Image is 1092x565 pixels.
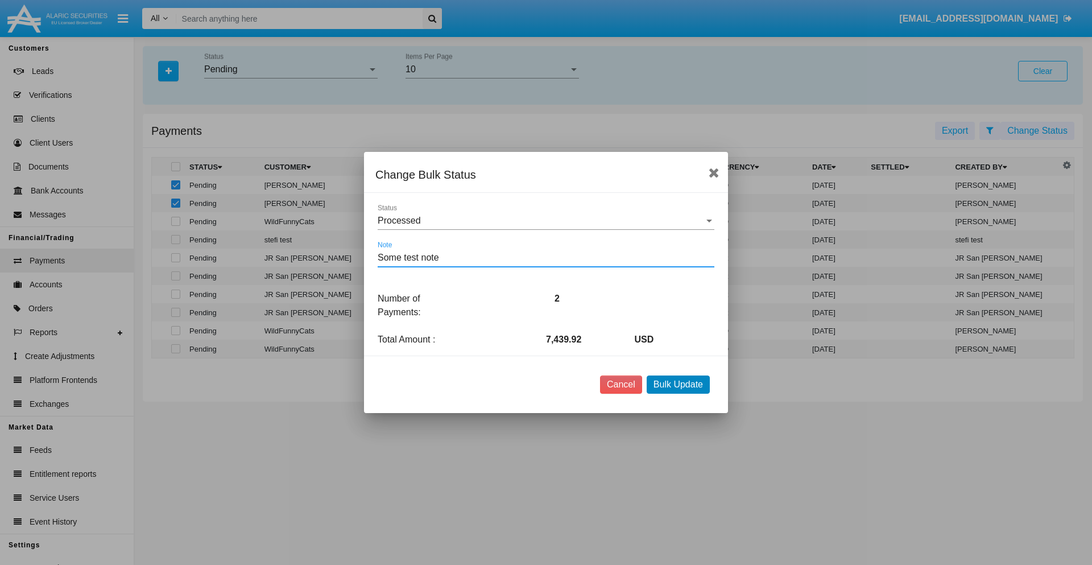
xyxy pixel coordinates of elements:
[369,292,458,319] p: Number of Payments:
[378,216,421,225] span: Processed
[369,333,458,347] p: Total Amount :
[600,376,642,394] button: Cancel
[546,333,635,347] p: 7,439.92
[635,333,723,347] p: USD
[647,376,710,394] button: Bulk Update
[546,292,635,306] p: 2
[375,166,717,184] div: Change Bulk Status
